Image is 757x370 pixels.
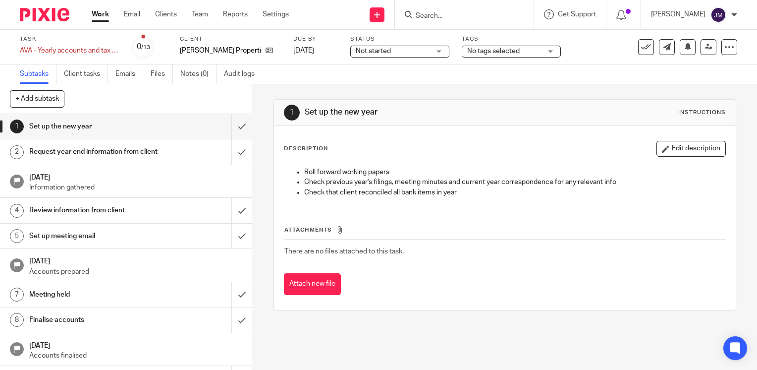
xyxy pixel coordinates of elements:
p: Check that client reconciled all bank items in year [304,187,725,197]
a: Reports [223,9,248,19]
h1: Set up meeting email [29,229,158,244]
div: 1 [10,120,24,133]
h1: Set up the new year [29,119,158,134]
div: Instructions [678,109,726,117]
a: Audit logs [224,64,262,84]
span: [DATE] [293,47,314,54]
img: Pixie [20,8,69,21]
a: Email [124,9,140,19]
span: No tags selected [467,48,520,55]
span: Get Support [558,11,596,18]
h1: Request year end information from client [29,144,158,159]
img: svg%3E [710,7,726,23]
p: Check previous year's filings, meeting minutes and current year correspondence for any relevant info [304,177,725,187]
label: Client [180,35,281,43]
a: Team [192,9,208,19]
div: 1 [284,105,300,121]
div: 8 [10,313,24,327]
h1: [DATE] [29,338,242,351]
a: Client tasks [64,64,108,84]
p: Accounts finalised [29,351,242,361]
button: Attach new file [284,273,341,296]
p: Information gathered [29,183,242,192]
div: 7 [10,288,24,302]
label: Task [20,35,119,43]
button: + Add subtask [10,90,64,107]
h1: Set up the new year [305,107,526,118]
input: Search [415,12,504,21]
a: Files [151,64,173,84]
a: Work [92,9,109,19]
a: Emails [115,64,143,84]
a: Notes (0) [180,64,216,84]
h1: [DATE] [29,254,242,266]
div: 5 [10,229,24,243]
p: Description [284,145,328,153]
p: [PERSON_NAME] Properties [180,46,261,56]
label: Tags [462,35,561,43]
label: Status [350,35,449,43]
div: 2 [10,145,24,159]
p: Accounts prepared [29,267,242,277]
p: Roll forward working papers [304,167,725,177]
button: Edit description [656,141,726,157]
div: 0 [137,41,150,53]
h1: Review information from client [29,203,158,218]
div: 4 [10,204,24,218]
div: AVA - Yearly accounts and tax return [20,46,119,56]
span: Attachments [284,227,332,233]
a: Subtasks [20,64,56,84]
a: Clients [155,9,177,19]
span: There are no files attached to this task. [284,248,404,255]
a: Settings [263,9,289,19]
label: Due by [293,35,338,43]
small: /13 [141,45,150,50]
p: [PERSON_NAME] [651,9,705,19]
h1: Meeting held [29,287,158,302]
h1: [DATE] [29,170,242,183]
h1: Finalise accounts [29,312,158,327]
span: Not started [356,48,391,55]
